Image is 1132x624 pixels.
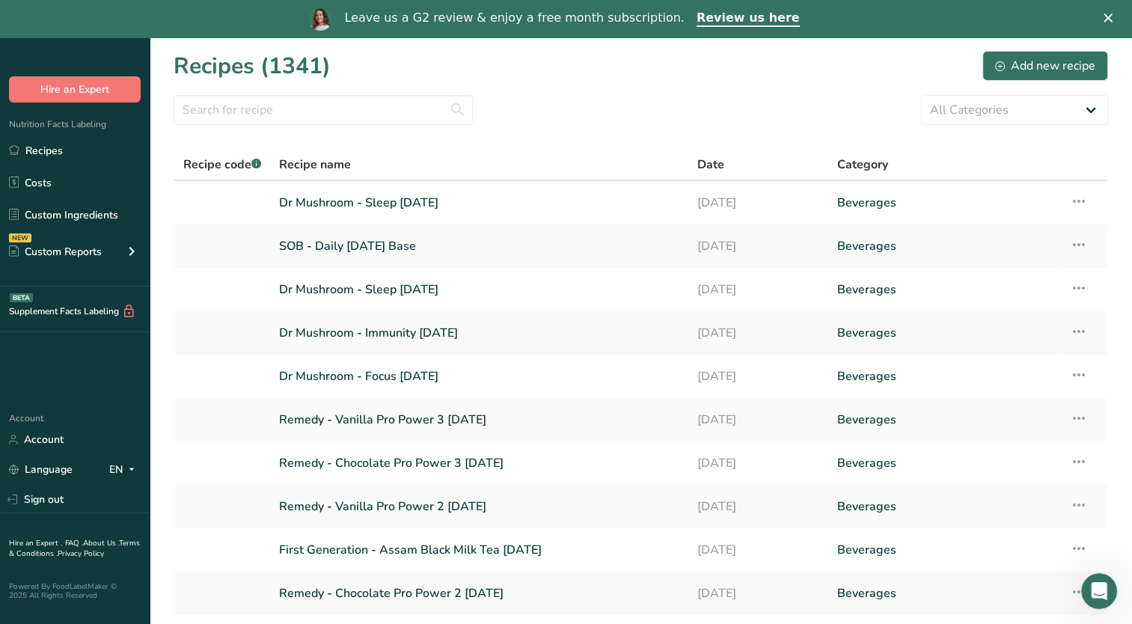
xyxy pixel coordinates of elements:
[837,361,1052,392] a: Beverages
[308,7,332,31] img: Profile image for Reem
[837,156,888,174] span: Category
[279,578,679,609] a: Remedy - Chocolate Pro Power 2 [DATE]
[65,538,83,548] a: FAQ .
[697,534,819,566] a: [DATE]
[9,76,141,103] button: Hire an Expert
[697,491,819,522] a: [DATE]
[697,317,819,349] a: [DATE]
[697,187,819,218] a: [DATE]
[83,538,119,548] a: About Us .
[10,293,33,302] div: BETA
[837,447,1052,479] a: Beverages
[279,404,679,435] a: Remedy - Vanilla Pro Power 3 [DATE]
[697,10,800,27] a: Review us here
[58,548,104,559] a: Privacy Policy
[1104,13,1119,22] div: Close
[9,244,102,260] div: Custom Reports
[837,578,1052,609] a: Beverages
[9,538,140,559] a: Terms & Conditions .
[1081,573,1117,609] iframe: Intercom live chat
[279,187,679,218] a: Dr Mushroom - Sleep [DATE]
[837,534,1052,566] a: Beverages
[109,461,141,479] div: EN
[837,187,1052,218] a: Beverages
[9,456,73,483] a: Language
[279,534,679,566] a: First Generation - Assam Black Milk Tea [DATE]
[995,57,1095,75] div: Add new recipe
[344,10,684,25] div: Leave us a G2 review & enjoy a free month subscription.
[183,156,261,173] span: Recipe code
[9,538,62,548] a: Hire an Expert .
[279,274,679,305] a: Dr Mushroom - Sleep [DATE]
[174,49,331,83] h1: Recipes (1341)
[279,230,679,262] a: SOB - Daily [DATE] Base
[837,491,1052,522] a: Beverages
[279,491,679,522] a: Remedy - Vanilla Pro Power 2 [DATE]
[9,582,141,600] div: Powered By FoodLabelMaker © 2025 All Rights Reserved
[279,361,679,392] a: Dr Mushroom - Focus [DATE]
[697,274,819,305] a: [DATE]
[837,274,1052,305] a: Beverages
[697,361,819,392] a: [DATE]
[697,404,819,435] a: [DATE]
[279,156,351,174] span: Recipe name
[837,404,1052,435] a: Beverages
[837,230,1052,262] a: Beverages
[697,230,819,262] a: [DATE]
[279,317,679,349] a: Dr Mushroom - Immunity [DATE]
[697,156,724,174] span: Date
[697,447,819,479] a: [DATE]
[9,233,31,242] div: NEW
[279,447,679,479] a: Remedy - Chocolate Pro Power 3 [DATE]
[697,578,819,609] a: [DATE]
[174,95,473,125] input: Search for recipe
[982,51,1108,81] button: Add new recipe
[837,317,1052,349] a: Beverages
